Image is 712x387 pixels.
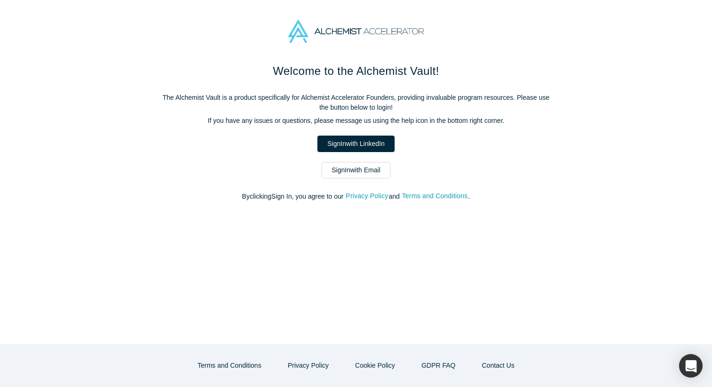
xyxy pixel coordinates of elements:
[472,357,524,374] button: Contact Us
[317,136,394,152] a: SignInwith LinkedIn
[158,93,554,113] p: The Alchemist Vault is a product specifically for Alchemist Accelerator Founders, providing inval...
[158,192,554,202] p: By clicking Sign In , you agree to our and .
[345,191,388,202] button: Privacy Policy
[288,20,424,43] img: Alchemist Accelerator Logo
[158,63,554,80] h1: Welcome to the Alchemist Vault!
[345,357,405,374] button: Cookie Policy
[188,357,271,374] button: Terms and Conditions
[412,357,465,374] a: GDPR FAQ
[402,191,469,202] button: Terms and Conditions
[278,357,339,374] button: Privacy Policy
[158,116,554,126] p: If you have any issues or questions, please message us using the help icon in the bottom right co...
[322,162,390,178] a: SignInwith Email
